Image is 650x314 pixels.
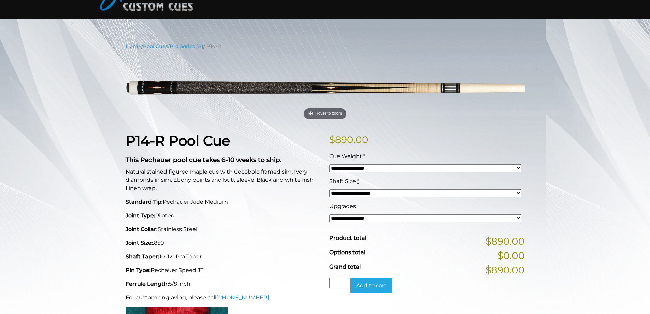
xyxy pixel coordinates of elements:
strong: Ferrule Length: [126,281,169,287]
strong: P14-R Pool Cue [126,132,230,149]
span: Shaft Size [329,178,356,185]
p: Stainless Steel [126,225,321,233]
strong: Standard Tip: [126,199,163,205]
p: Natural stained figured maple cue with Cocobolo framed sim. Ivory diamonds in sim. Ebony points a... [126,168,321,192]
span: $890.00 [486,263,525,277]
abbr: required [357,178,359,185]
p: 5/8 inch [126,280,321,288]
span: $0.00 [497,248,525,263]
a: [PHONE_NUMBER]. [216,294,270,301]
input: Product quantity [329,278,349,288]
p: Pechauer Speed JT [126,266,321,274]
a: Pro Series (R) [170,43,203,50]
span: Product total [329,235,366,241]
strong: Pin Type: [126,267,151,273]
span: Options total [329,249,365,256]
strong: This Pechauer pool cue takes 6-10 weeks to ship. [126,156,281,164]
p: 10-12" Pro Taper [126,252,321,261]
p: Piloted [126,211,321,220]
button: Add to cart [350,278,392,293]
nav: Breadcrumb [126,43,525,50]
p: Pechauer Jade Medium [126,198,321,206]
span: $890.00 [486,234,525,248]
span: Grand total [329,263,361,270]
span: $ [329,134,335,146]
img: P14-N.png [126,55,525,122]
bdi: 890.00 [329,134,369,146]
p: .850 [126,239,321,247]
p: For custom engraving, please call [126,293,321,302]
a: Hover to zoom [126,55,525,122]
span: Upgrades [329,203,356,209]
strong: Joint Size: [126,240,153,246]
strong: Joint Type: [126,212,155,219]
a: Pool Cues [143,43,168,50]
span: Cue Weight [329,153,362,160]
strong: Joint Collar: [126,226,158,232]
abbr: required [363,153,365,160]
strong: Shaft Taper: [126,253,159,260]
a: Home [126,43,141,50]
